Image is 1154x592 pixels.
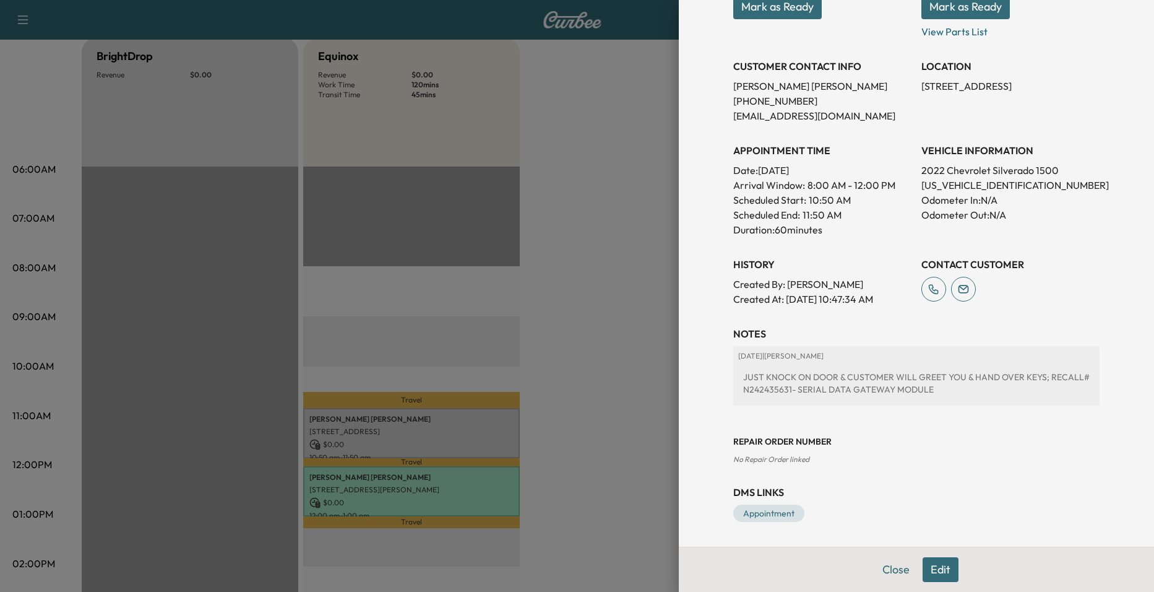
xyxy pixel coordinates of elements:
p: [STREET_ADDRESS] [921,79,1100,94]
p: View Parts List [921,19,1100,39]
p: [PHONE_NUMBER] [733,94,911,108]
p: [DATE] | [PERSON_NAME] [738,351,1095,361]
h3: LOCATION [921,59,1100,74]
p: 10:50 AM [809,193,851,207]
p: 11:50 AM [803,207,842,222]
p: Created At : [DATE] 10:47:34 AM [733,292,911,307]
h3: NOTES [733,326,1100,341]
h3: CONTACT CUSTOMER [921,257,1100,272]
button: Edit [923,557,958,582]
span: No Repair Order linked [733,455,809,464]
p: 2022 Chevrolet Silverado 1500 [921,163,1100,178]
p: [PERSON_NAME] [PERSON_NAME] [733,79,911,94]
div: JUST KNOCK ON DOOR & CUSTOMER WILL GREET YOU & HAND OVER KEYS; RECALL# N242435631- SERIAL DATA GA... [738,366,1095,401]
p: Scheduled End: [733,207,800,222]
h3: Repair Order number [733,435,1100,448]
a: Appointment [733,505,804,522]
p: Created By : [PERSON_NAME] [733,277,911,292]
p: Odometer In: N/A [921,193,1100,207]
h3: DMS Links [733,485,1100,500]
p: Scheduled Start: [733,193,806,207]
span: 8:00 AM - 12:00 PM [807,178,895,193]
h3: CUSTOMER CONTACT INFO [733,59,911,74]
h3: History [733,257,911,272]
p: Date: [DATE] [733,163,911,178]
p: Odometer Out: N/A [921,207,1100,222]
p: Duration: 60 minutes [733,222,911,237]
p: [EMAIL_ADDRESS][DOMAIN_NAME] [733,108,911,123]
p: Arrival Window: [733,178,911,193]
p: [US_VEHICLE_IDENTIFICATION_NUMBER] [921,178,1100,193]
h3: VEHICLE INFORMATION [921,143,1100,158]
h3: APPOINTMENT TIME [733,143,911,158]
button: Close [874,557,918,582]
